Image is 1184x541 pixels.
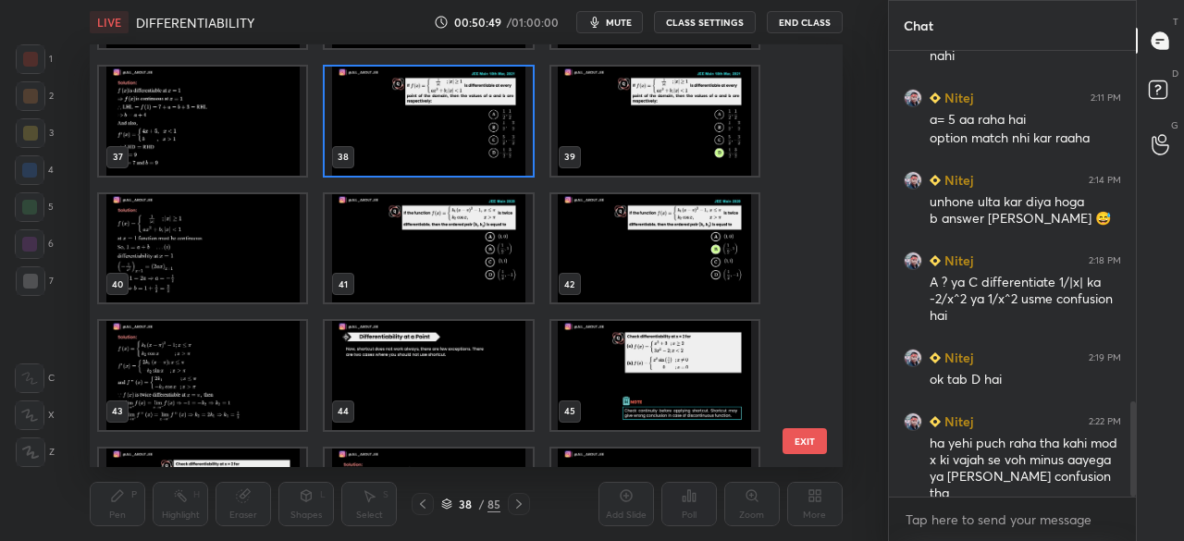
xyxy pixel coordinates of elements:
[551,321,758,429] img: 1759219304VRL1FV.pdf
[930,111,1121,129] div: a= 5 aa raha hai
[16,437,55,467] div: Z
[16,118,54,148] div: 3
[941,170,973,190] h6: Nitej
[930,193,1121,228] div: unhone ulta kar diya hoga b answer [PERSON_NAME] 😅
[326,321,533,429] img: 1759219304VRL1FV.pdf
[904,349,922,367] img: 2521f5d2549f4815be32dd30f02c338e.jpg
[576,11,643,33] button: mute
[767,11,843,33] button: End Class
[16,81,54,111] div: 2
[136,14,254,31] h4: DIFFERENTIABILITY
[99,321,306,429] img: 1759219304VRL1FV.pdf
[1089,175,1121,186] div: 2:14 PM
[1089,352,1121,363] div: 2:19 PM
[15,400,55,430] div: X
[1091,92,1121,104] div: 2:11 PM
[15,363,55,393] div: C
[930,92,941,104] img: Learner_Badge_beginner_1_8b307cf2a0.svg
[1171,118,1178,132] p: G
[930,352,941,363] img: Learner_Badge_beginner_1_8b307cf2a0.svg
[941,88,973,107] h6: Nitej
[904,171,922,190] img: 2521f5d2549f4815be32dd30f02c338e.jpg
[930,416,941,427] img: Learner_Badge_beginner_1_8b307cf2a0.svg
[930,129,1121,148] div: option match nhi kar raaha
[99,194,306,302] img: 1759219304VRL1FV.pdf
[1089,416,1121,427] div: 2:22 PM
[16,266,54,296] div: 7
[930,47,1121,66] div: nahi
[99,67,306,175] img: 1759219304VRL1FV.pdf
[606,16,632,29] span: mute
[941,348,973,367] h6: Nitej
[930,255,941,266] img: Learner_Badge_beginner_1_8b307cf2a0.svg
[783,428,827,454] button: EXIT
[326,67,533,175] img: 1759219304VRL1FV.pdf
[889,1,948,50] p: Chat
[15,192,54,222] div: 5
[930,274,1121,326] div: A ? ya C differentiate 1/|x| ka -2/x^2 ya 1/x^2 usme confusion hai
[941,412,973,431] h6: Nitej
[654,11,756,33] button: CLASS SETTINGS
[941,251,973,270] h6: Nitej
[904,412,922,431] img: 2521f5d2549f4815be32dd30f02c338e.jpg
[1089,255,1121,266] div: 2:18 PM
[930,371,1121,389] div: ok tab D hai
[551,194,758,302] img: 1759219304VRL1FV.pdf
[15,229,54,259] div: 6
[456,498,475,510] div: 38
[930,435,1121,503] div: ha yehi puch raha tha kahi mod x ki vajah se voh minus aayega ya [PERSON_NAME] confusion tha
[478,498,484,510] div: /
[551,67,758,175] img: 1759219304VRL1FV.pdf
[487,496,500,512] div: 85
[930,175,941,186] img: Learner_Badge_beginner_1_8b307cf2a0.svg
[904,89,922,107] img: 2521f5d2549f4815be32dd30f02c338e.jpg
[16,44,53,74] div: 1
[90,11,129,33] div: LIVE
[326,194,533,302] img: 1759219304VRL1FV.pdf
[889,51,1136,498] div: grid
[1172,67,1178,80] p: D
[15,155,54,185] div: 4
[1173,15,1178,29] p: T
[904,252,922,270] img: 2521f5d2549f4815be32dd30f02c338e.jpg
[90,44,809,467] div: grid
